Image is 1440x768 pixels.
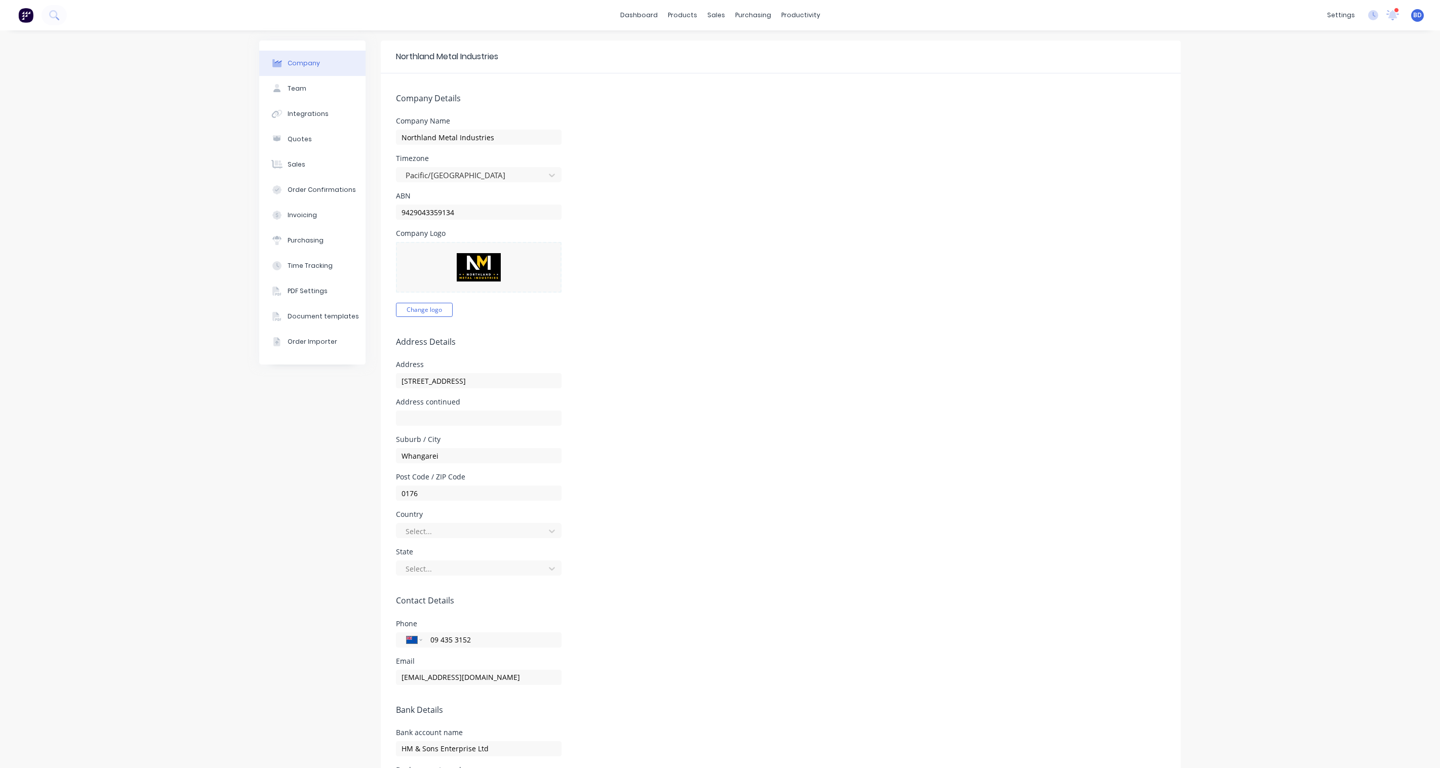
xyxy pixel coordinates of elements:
div: Integrations [288,109,329,118]
a: dashboard [615,8,663,23]
button: Sales [259,152,366,177]
h5: Company Details [396,94,1166,103]
div: Order Confirmations [288,185,356,194]
div: ABN [396,192,562,199]
img: Factory [18,8,33,23]
div: purchasing [730,8,776,23]
div: Document templates [288,312,359,321]
button: Order Confirmations [259,177,366,203]
span: BD [1413,11,1422,20]
div: Address continued [396,398,562,406]
button: Order Importer [259,329,366,354]
h5: Bank Details [396,705,1166,715]
div: Company [288,59,320,68]
button: Change logo [396,303,453,317]
div: Post Code / ZIP Code [396,473,562,480]
div: products [663,8,702,23]
div: Phone [396,620,562,627]
div: Purchasing [288,236,324,245]
div: productivity [776,8,825,23]
div: settings [1322,8,1360,23]
button: Integrations [259,101,366,127]
div: Company Name [396,117,562,125]
div: Address [396,361,562,368]
div: Team [288,84,306,93]
div: Sales [288,160,305,169]
button: Team [259,76,366,101]
button: Document templates [259,304,366,329]
div: Country [396,511,562,518]
button: Invoicing [259,203,366,228]
div: Order Importer [288,337,337,346]
div: Suburb / City [396,436,562,443]
div: Email [396,658,562,665]
button: Purchasing [259,228,366,253]
h5: Address Details [396,337,1166,347]
div: Timezone [396,155,562,162]
button: Quotes [259,127,366,152]
div: Bank account name [396,729,562,736]
button: PDF Settings [259,278,366,304]
div: State [396,548,562,555]
div: sales [702,8,730,23]
div: Invoicing [288,211,317,220]
button: Time Tracking [259,253,366,278]
div: Time Tracking [288,261,333,270]
div: Company Logo [396,230,562,237]
div: Quotes [288,135,312,144]
div: PDF Settings [288,287,328,296]
h5: Contact Details [396,596,1166,605]
div: Northland Metal Industries [396,51,498,63]
button: Company [259,51,366,76]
